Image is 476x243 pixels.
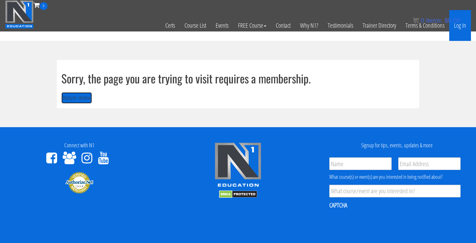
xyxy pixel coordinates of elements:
[426,17,443,24] span: items:
[5,0,34,29] img: n1-education
[358,10,401,41] a: Trainer Directory
[322,142,471,149] h4: Signup for tips, events, updates & more
[40,2,48,10] span: 0
[398,157,461,170] input: Email Address
[61,92,92,104] button: Return Home
[421,17,424,24] span: 0
[401,10,449,41] a: Terms & Conditions
[329,201,347,209] label: CAPTCHA
[219,190,257,198] img: DMCA.com Protection Status
[329,185,461,197] input: What course/event are you interested in?
[61,72,415,85] h1: Sorry, the page you are trying to visit requires a membership.
[34,1,48,9] a: 0
[161,10,180,41] a: Certs
[211,10,233,41] a: Events
[214,142,262,189] img: n1-edu-logo
[323,10,358,41] a: Testimonials
[449,10,471,41] a: Log In
[413,17,419,24] img: icon11.png
[180,10,211,41] a: Course List
[329,157,392,170] input: Name
[413,17,460,24] a: 0 items: $0.00
[233,10,271,41] a: FREE Course
[65,171,93,194] img: Authorize.Net Merchant - Click to Verify
[329,173,461,181] div: What course(s) or event(s) are you interested in being notified about?
[271,10,295,41] a: Contact
[329,213,425,238] iframe: reCAPTCHA
[445,17,460,24] bdi: 0.00
[5,142,154,149] h4: Connect with N1
[295,10,323,41] a: Why N1?
[445,17,448,24] span: $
